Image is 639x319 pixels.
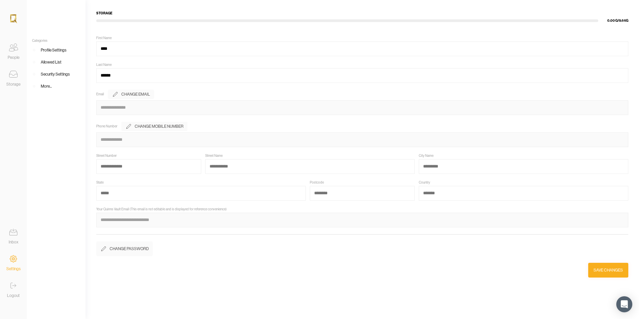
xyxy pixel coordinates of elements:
button: Save Changes [588,263,628,278]
div: Email [96,92,104,96]
a: More... [27,80,86,92]
div: Street Name [205,154,223,158]
button: Change Mobile Number [121,122,187,131]
div: Street Number [96,154,117,158]
div: First Name [96,36,112,40]
div: Change Password [110,245,149,252]
div: Phone Number [96,124,117,128]
div: Logout [7,292,20,299]
div: Change Mobile Number [135,123,183,130]
button: Change Email [108,90,154,99]
a: Profile Settings [27,44,86,56]
div: Storage [96,11,628,16]
button: Change Password [96,241,153,256]
div: Security Settings [41,71,70,78]
div: Last Name [96,63,112,67]
div: Postcode [310,181,324,185]
div: People [8,54,19,61]
div: Country [419,181,430,185]
a: Allowed List [27,56,86,68]
div: Categories [27,39,86,43]
a: Security Settings [27,68,86,80]
div: Change Email [121,91,150,98]
div: Your Quinns Vault Email (This email is not editable and is displayed for reference convenience) [96,207,227,211]
div: Profile Settings [41,47,67,54]
div: Settings [6,265,21,272]
div: Storage [6,81,20,88]
div: Allowed List [41,59,61,66]
div: Open Intercom Messenger [616,296,632,312]
div: City Name [419,154,433,158]
div: Inbox [9,239,18,245]
div: 0.00G/9.66G [598,18,628,23]
div: More... [41,83,52,90]
div: Save Changes [594,267,623,274]
div: State [96,181,104,185]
